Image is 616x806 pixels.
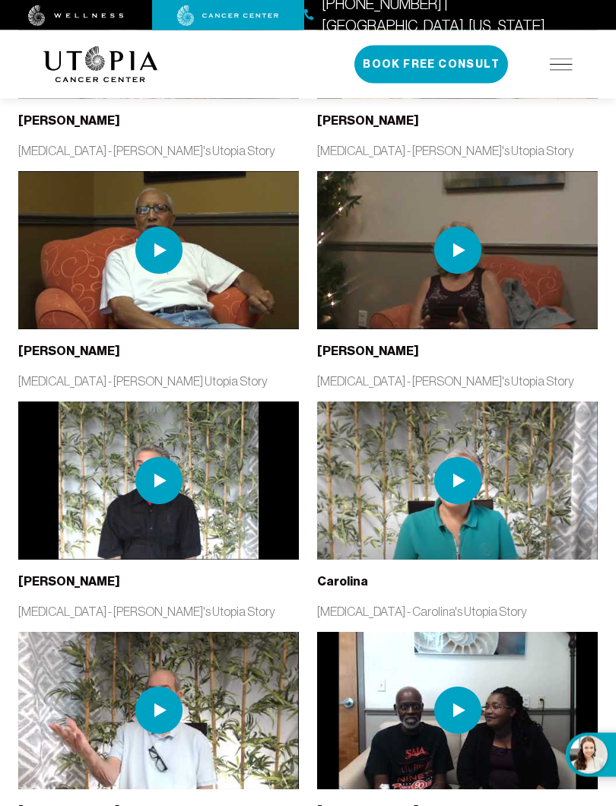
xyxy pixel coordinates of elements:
b: [PERSON_NAME] [18,575,120,589]
p: [MEDICAL_DATA] - [PERSON_NAME]'s Utopia Story [18,143,299,160]
button: Book Free Consult [354,46,508,84]
b: [PERSON_NAME] [317,344,419,359]
b: [PERSON_NAME] [18,344,120,359]
img: thumbnail [18,402,299,560]
img: cancer center [177,5,279,27]
p: [MEDICAL_DATA] - [PERSON_NAME]'s Utopia Story [317,373,598,390]
img: play icon [135,687,183,735]
img: thumbnail [317,172,598,330]
img: thumbnail [317,633,598,791]
img: play icon [434,227,481,274]
img: wellness [28,5,124,27]
img: play icon [434,458,481,505]
img: icon-hamburger [550,59,573,71]
img: play icon [135,458,183,505]
b: Carolina [317,575,368,589]
img: play icon [135,227,183,274]
img: logo [43,46,158,83]
img: thumbnail [317,402,598,560]
b: [PERSON_NAME] [18,114,120,129]
img: thumbnail [18,172,299,330]
p: [MEDICAL_DATA] - Carolina's Utopia Story [317,604,598,620]
b: [PERSON_NAME] [317,114,419,129]
img: thumbnail [18,633,299,791]
p: [MEDICAL_DATA] - [PERSON_NAME]'s Utopia Story [317,143,598,160]
p: [MEDICAL_DATA] - [PERSON_NAME] Utopia Story [18,373,299,390]
img: play icon [434,687,481,735]
p: [MEDICAL_DATA] - [PERSON_NAME]'s Utopia Story [18,604,299,620]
